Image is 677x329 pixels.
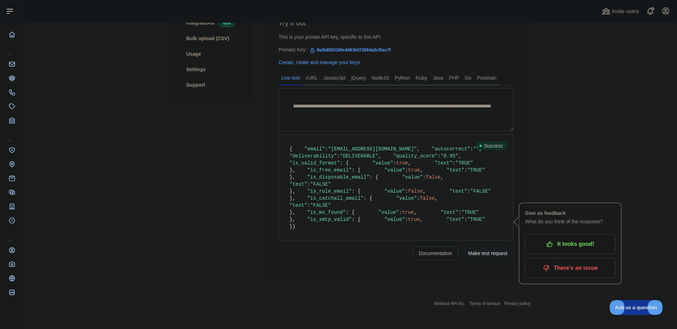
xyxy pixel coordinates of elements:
[372,160,393,166] span: "value"
[178,62,245,77] a: Settings
[426,174,441,180] span: false
[458,153,461,159] span: ,
[384,167,405,173] span: "value"
[405,188,408,194] span: :
[178,15,245,31] a: Integrations New
[414,210,417,215] span: ,
[307,45,394,55] span: 8a2b8503180c4463b57266da3cf5ec7f
[321,72,348,83] a: Javascript
[348,72,368,83] a: jQuery
[476,142,506,150] span: Success
[446,72,462,83] a: PHP
[304,146,325,152] span: "email"
[289,146,292,152] span: {
[352,217,360,222] span: : {
[368,72,392,83] a: NodeJS
[307,174,369,180] span: "is_disposable_email"
[370,174,378,180] span: : {
[289,153,337,159] span: "deliverability"
[467,167,485,173] span: "TRUE"
[464,217,467,222] span: :
[346,210,355,215] span: : {
[461,210,479,215] span: "TRUE"
[378,210,399,215] span: "value"
[470,188,491,194] span: "FALSE"
[441,174,444,180] span: ,
[430,72,446,83] a: Java
[432,146,470,152] span: "autocorrect"
[307,210,346,215] span: "is_mx_found"
[310,181,331,187] span: "FALSE"
[467,188,470,194] span: :
[6,228,17,242] div: ...
[610,300,663,315] iframe: Toggle Customer Support
[307,195,364,201] span: "is_catchall_email"
[303,72,321,83] a: cURL
[178,46,245,62] a: Usage
[289,217,295,222] span: },
[434,301,465,306] a: Abstract API Inc.
[352,167,360,173] span: : {
[6,128,17,142] div: ...
[396,160,408,166] span: true
[423,174,426,180] span: :
[474,72,499,83] a: Postman
[469,301,500,306] a: Terms of service
[413,247,458,260] a: Documentation
[396,195,417,201] span: "value"
[462,72,474,83] a: Go
[458,210,461,215] span: :
[392,72,413,83] a: Python
[467,217,485,222] span: "TRUE"
[402,210,414,215] span: true
[289,181,307,187] span: "text"
[446,167,464,173] span: "text"
[408,217,420,222] span: true
[279,46,513,53] div: Primary Key:
[462,247,513,260] button: Make test request
[289,210,295,215] span: },
[464,167,467,173] span: :
[178,31,245,46] a: Bulk upload (CSV)
[384,217,405,222] span: "value"
[408,167,420,173] span: true
[340,153,378,159] span: "DELIVERABLE"
[219,20,235,27] span: New
[289,174,295,180] span: },
[289,203,307,208] span: "text"
[328,146,417,152] span: "[EMAIL_ADDRESS][DOMAIN_NAME]"
[413,72,430,83] a: Ruby
[289,188,295,194] span: },
[525,217,615,226] p: What do you think of the response?
[307,188,352,194] span: "is_role_email"
[405,217,408,222] span: :
[279,18,513,28] h2: Try it out
[525,209,615,217] h1: Give us feedback
[435,195,438,201] span: ,
[435,160,452,166] span: "text"
[352,188,360,194] span: : {
[393,160,396,166] span: :
[393,153,438,159] span: "quality_score"
[441,153,458,159] span: "0.95"
[417,195,420,201] span: :
[289,195,295,201] span: },
[6,42,17,56] div: ...
[279,60,360,65] a: Create, rotate and manage your keys
[279,72,303,83] a: Live test
[441,210,458,215] span: "text"
[292,224,295,229] span: }
[452,160,455,166] span: :
[399,210,402,215] span: :
[178,77,245,93] a: Support
[405,167,408,173] span: :
[364,195,372,201] span: : {
[420,195,435,201] span: false
[289,224,292,229] span: }
[420,217,423,222] span: ,
[417,146,420,152] span: ,
[423,188,426,194] span: ,
[307,181,310,187] span: :
[408,188,423,194] span: false
[456,160,473,166] span: "TRUE"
